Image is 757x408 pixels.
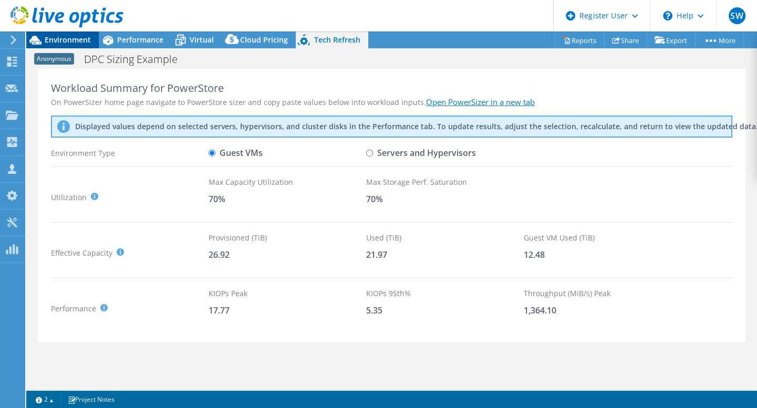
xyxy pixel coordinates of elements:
[366,144,476,162] label: Servers and Hypervisors
[75,122,574,131] p: Displayed values depend on selected servers, hypervisors, and cluster disks in the Performance ta...
[209,232,366,244] div: Provisioned (TiB)
[209,176,366,188] div: Max Capacity Utilization
[524,305,681,316] div: 1,364.10
[366,176,524,188] div: Max Storage Perf. Saturation
[604,32,647,48] a: Share
[366,193,524,205] div: 70%
[524,232,681,244] div: Guest VM Used (TiB)
[209,305,366,316] div: 17.77
[314,35,360,45] span: Tech Refresh
[554,32,605,48] a: Reports
[209,144,263,162] label: Guest VMs
[209,288,366,299] div: KIOPs Peak
[51,232,209,274] div: Effective Capacity
[45,35,91,45] span: Environment
[366,249,524,260] div: 21.97
[51,97,732,108] div: On PowerSizer home page navigate to PowerStore sizer and copy paste values below into workload in...
[209,249,366,260] div: 26.92
[51,288,209,329] div: Performance
[663,11,672,20] svg: \n
[366,288,524,299] div: KIOPs 95th%
[51,144,209,162] div: Environment Type
[28,393,61,406] a: 2
[524,288,681,299] div: Throughput (MiB/s) Peak
[51,82,732,95] div: Workload Summary for PowerStore
[729,7,745,24] span: SW
[34,53,74,65] span: Anonymous
[366,305,524,316] div: 5.35
[695,32,744,48] a: More
[51,176,209,218] div: Utilization
[117,35,163,45] span: Performance
[209,150,215,156] input: Guest VMs
[524,249,681,260] div: 12.48
[190,35,214,45] span: Virtual
[647,32,696,48] a: Export
[209,193,366,205] div: 70%
[366,232,524,244] div: Used (TiB)
[60,393,122,406] a: Project Notes
[240,35,288,45] span: Cloud Pricing
[426,97,535,107] a: Open PowerSizer in a new tab
[79,54,194,65] h1: DPC Sizing Example
[366,150,373,156] input: Servers and Hypervisors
